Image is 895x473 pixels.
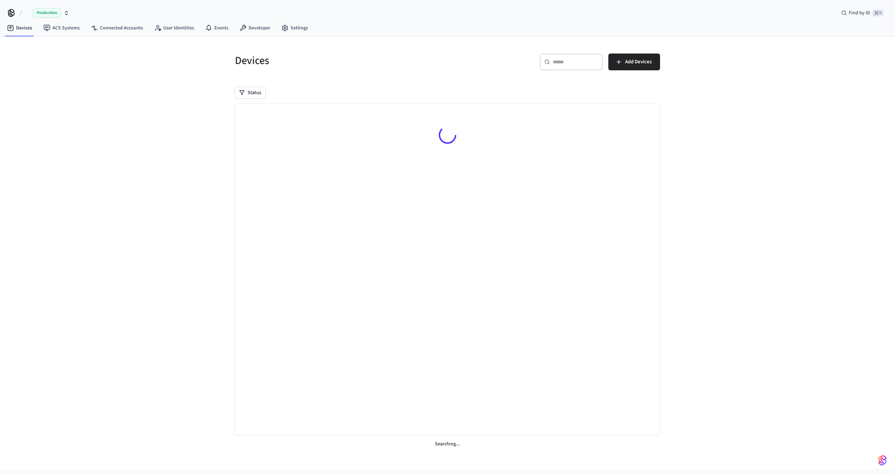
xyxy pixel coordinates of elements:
a: Devices [1,22,38,34]
span: ⌘ K [872,9,884,16]
button: Add Devices [608,54,660,70]
a: Events [200,22,234,34]
span: Production [33,8,61,17]
a: Settings [276,22,314,34]
div: Searching... [235,435,660,453]
button: Status [235,87,265,98]
span: Add Devices [625,57,652,66]
h5: Devices [235,54,443,68]
a: Connected Accounts [85,22,149,34]
a: User Identities [149,22,200,34]
a: ACS Systems [38,22,85,34]
a: Developer [234,22,276,34]
span: Find by ID [849,9,870,16]
div: Find by ID⌘ K [836,7,889,19]
img: SeamLogoGradient.69752ec5.svg [878,455,887,466]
